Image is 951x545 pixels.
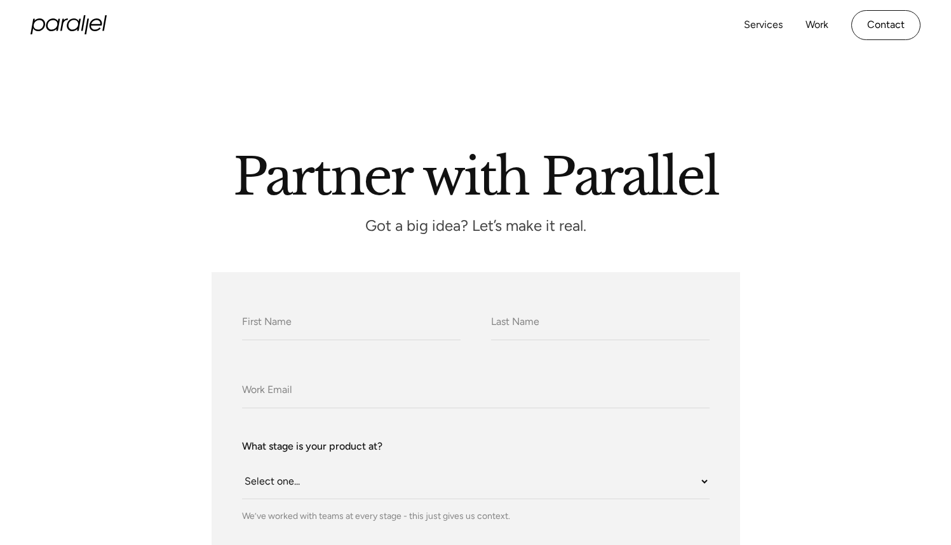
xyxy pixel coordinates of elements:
a: Work [806,16,828,34]
p: Got a big idea? Let’s make it real. [190,221,762,231]
a: Contact [851,10,921,40]
input: First Name [242,305,461,340]
a: Services [744,16,783,34]
input: Last Name [491,305,710,340]
input: Work Email [242,373,710,408]
div: We’ve worked with teams at every stage - this just gives us context. [242,509,710,523]
label: What stage is your product at? [242,439,710,454]
h2: Partner with Parallel [114,152,838,195]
